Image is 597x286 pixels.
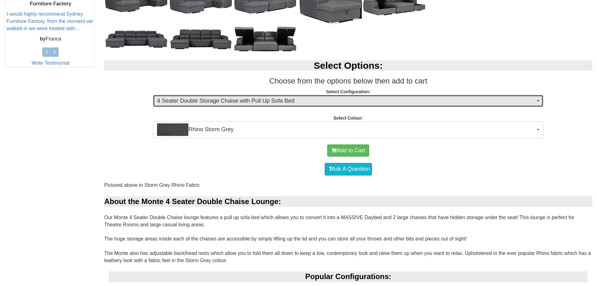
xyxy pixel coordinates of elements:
[157,97,535,105] span: 4 Seater Double Storage Chaise with Pull Up Sofa Bed
[326,89,370,94] strong: Select Configuration:
[314,60,383,71] b: Select Options:
[157,123,188,136] img: Rhino Storm Grey
[325,163,372,175] a: Ask A Question
[7,12,93,31] a: I would highly recommend Sydney Furniture Factory, from the moment we walked in we were treated w...
[32,60,70,66] a: Write Testimonial
[104,77,592,85] h3: Choose from the options below then add to cart
[157,123,535,136] span: Rhino Storm Grey
[109,271,588,282] div: Popular Configurations:
[104,196,592,207] div: About the Monte 4 Seater Double Chaise Lounge:
[333,116,363,121] strong: Select Colour:
[153,95,543,107] button: 4 Seater Double Storage Chaise with Pull Up Sofa Bed
[7,35,94,43] p: Franca
[327,144,369,157] button: Add to Cart
[40,36,46,41] b: by
[153,121,543,138] button: Rhino Storm GreyRhino Storm Grey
